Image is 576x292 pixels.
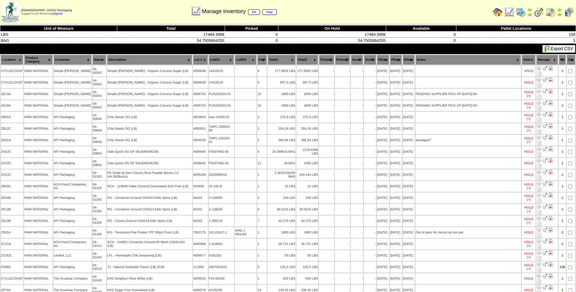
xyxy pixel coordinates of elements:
[386,32,456,38] td: 0
[335,66,350,76] td: -
[257,100,267,111] td: 16
[542,239,547,244] img: Move
[390,123,402,134] td: [DATE]
[351,55,363,65] th: Avail1
[542,124,547,128] img: Move
[268,100,296,111] td: 1800 LBS
[548,285,553,290] img: Manage Hold
[504,7,514,17] img: line_graph.gif
[548,66,553,71] img: Manage Hold
[202,8,277,15] span: Manage Inventory
[390,112,402,123] td: [DATE]
[24,158,53,169] td: RAW MATERIAL
[403,112,415,123] td: [DATE]
[377,100,389,111] td: [DATE]
[268,66,296,76] td: 177.0052 LBS
[548,158,553,163] img: Manage Hold
[415,135,521,146] td: damaged?
[557,12,562,17] img: arrowright.gif
[403,66,415,76] td: [DATE]
[319,112,334,123] td: -
[537,239,541,244] img: Adjust
[92,135,106,146] td: 04-00849
[92,55,106,65] th: Name
[377,146,389,157] td: [DATE]
[24,66,53,76] td: RAW MATERIAL
[335,146,350,157] td: -
[364,77,376,88] td: -
[545,46,551,52] img: excel.gif
[542,45,575,53] button: Export CSV
[537,250,541,255] img: Adjust
[351,123,363,134] td: -
[191,6,201,16] img: line_graph.gif
[1,112,23,123] td: ZB01A
[296,123,319,134] td: 264.29 LBS
[527,117,531,121] div: (+)
[564,7,574,17] img: calendarcustomer.gif
[537,100,541,105] img: Adjust
[107,100,192,111] td: Simple [PERSON_NAME] - Organic Coconut Sugar (LB)
[193,123,208,134] td: 4000501
[537,124,541,128] img: Adjust
[537,152,541,157] i: Note
[542,204,547,209] img: Move
[548,124,553,128] img: Manage Hold
[53,135,92,146] td: AFI Packaging
[456,38,576,44] td: 3
[235,55,257,65] th: LotID2
[53,112,92,123] td: AFI Packaging
[296,89,319,100] td: 1800 LBS
[548,239,553,244] img: Manage Hold
[537,66,541,71] img: Adjust
[92,89,106,100] td: 04-00363
[557,7,562,12] img: arrowleft.gif
[548,193,553,198] img: Manage Hold
[542,273,547,278] img: Move
[537,193,541,198] img: Adjust
[268,158,296,169] td: 28 BAG
[364,123,376,134] td: -
[559,55,566,65] th: Plt
[209,146,234,157] td: PS007482-40
[209,100,234,111] td: PUS250323-01
[527,106,531,109] div: (+)
[542,112,547,117] img: Move
[537,262,541,267] img: Adjust
[537,147,541,151] img: Adjust
[542,193,547,198] img: Move
[537,181,541,186] img: Adjust
[351,77,363,88] td: -
[257,146,267,157] td: 5
[403,89,415,100] td: [DATE]
[527,140,531,144] div: (+)
[335,55,350,65] th: Picked2
[296,112,319,123] td: 275.6 LBS
[516,7,526,17] img: calendarprod.gif
[403,77,415,88] td: [DATE]
[92,66,106,76] td: 04-00363
[537,135,541,140] img: Adjust
[21,9,72,15] span: Logged in as Mnorman
[107,77,192,88] td: Simple [PERSON_NAME] - Organic Coconut Sugar (LB)
[524,114,533,117] div: HOLD
[351,135,363,146] td: -
[548,216,553,221] img: Manage Hold
[92,77,106,88] td: 04-00363
[319,55,334,65] th: Picked1
[524,90,533,94] div: HOLD
[53,146,92,157] td: AFI Packaging
[193,77,208,88] td: 4006648
[92,112,106,123] td: 04-00849
[53,123,92,134] td: AFI Packaging
[542,227,547,232] img: Move
[377,77,389,88] td: [DATE]
[377,89,389,100] td: [DATE]
[542,100,547,105] img: Move
[268,135,296,146] td: 385.84 LBS
[268,112,296,123] td: 275.6 LBS
[527,94,531,98] div: (+)
[537,285,541,290] img: Adjust
[225,32,278,38] td: 0
[537,129,541,134] i: Note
